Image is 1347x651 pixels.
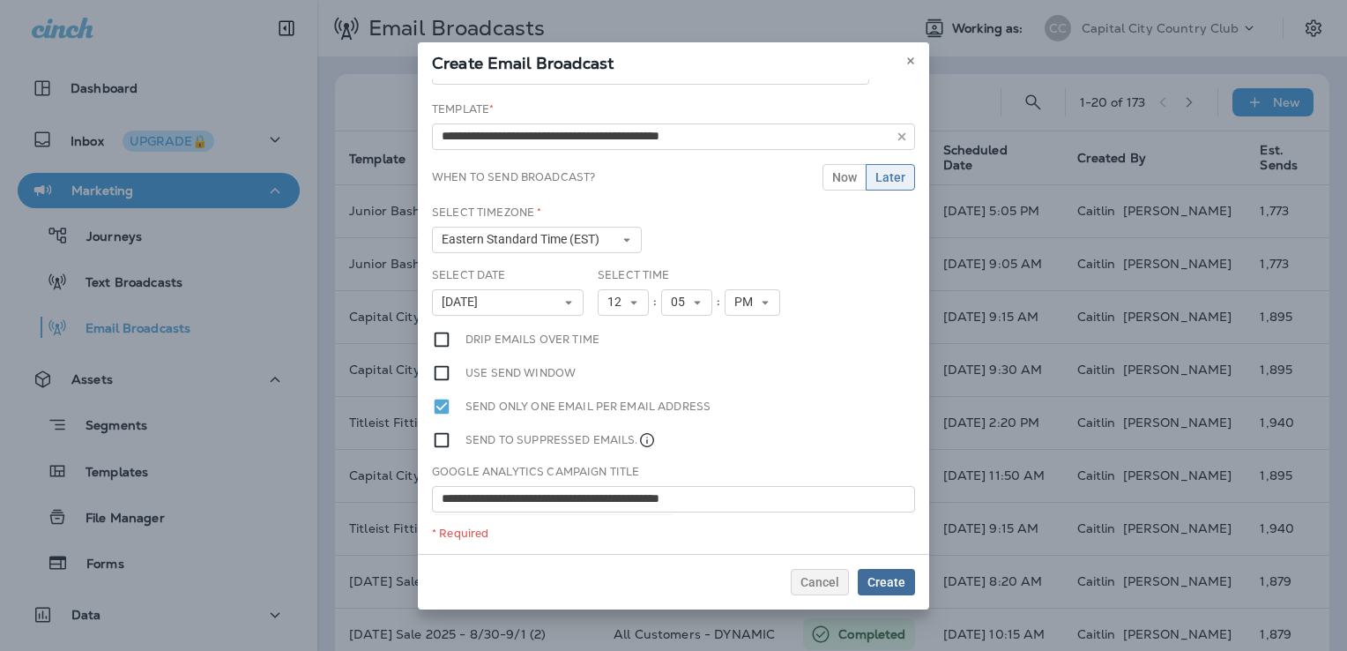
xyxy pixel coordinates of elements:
span: [DATE] [442,295,485,310]
label: Use send window [465,363,576,383]
button: 12 [598,289,649,316]
label: Select Time [598,268,670,282]
span: Now [832,171,857,183]
button: Create [858,569,915,595]
label: When to send broadcast? [432,170,595,184]
label: Drip emails over time [465,330,599,349]
span: 12 [607,295,629,310]
span: Create [867,576,905,588]
div: Create Email Broadcast [418,42,929,79]
button: [DATE] [432,289,584,316]
button: Eastern Standard Time (EST) [432,227,642,253]
span: Eastern Standard Time (EST) [442,232,607,247]
div: : [649,289,661,316]
label: Send only one email per email address [465,397,711,416]
button: 05 [661,289,712,316]
label: Select Timezone [432,206,541,220]
span: Later [875,171,905,183]
label: Template [432,102,494,116]
button: Later [866,164,915,191]
label: Send to suppressed emails. [465,430,656,450]
label: Google Analytics Campaign Title [432,465,639,479]
div: : [712,289,725,316]
span: PM [734,295,760,310]
button: Cancel [791,569,849,595]
button: Now [822,164,867,191]
label: Select Date [432,268,506,282]
div: * Required [432,527,915,541]
span: Cancel [800,576,839,588]
span: 05 [671,295,692,310]
button: PM [725,289,780,316]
